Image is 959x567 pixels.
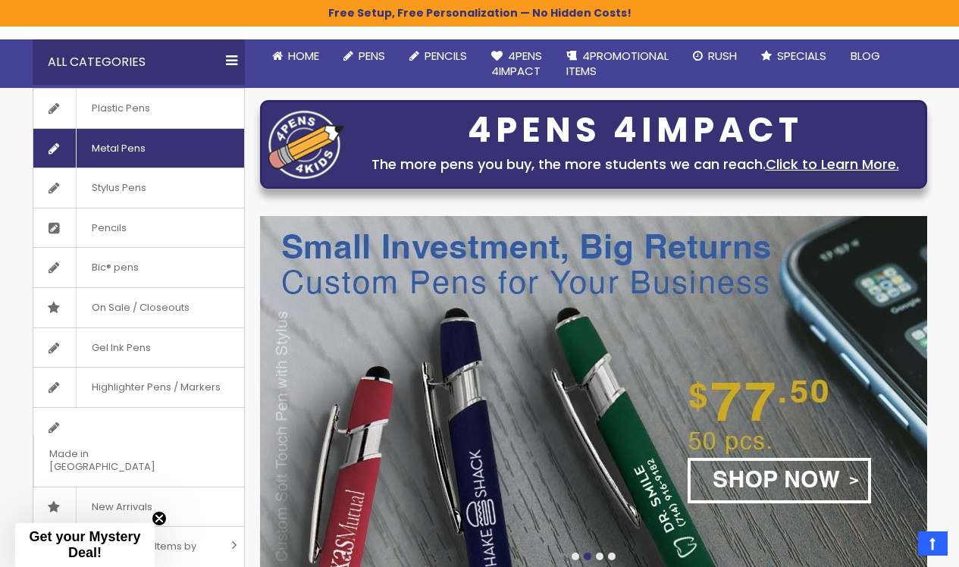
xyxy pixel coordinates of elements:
[352,114,919,146] div: 4PENS 4IMPACT
[33,129,244,168] a: Metal Pens
[749,39,838,73] a: Specials
[33,288,244,327] a: On Sale / Closeouts
[288,48,319,64] span: Home
[76,328,166,368] span: Gel Ink Pens
[681,39,749,73] a: Rush
[76,248,154,287] span: Bic® pens
[33,208,244,248] a: Pencils
[331,39,397,73] a: Pens
[838,39,892,73] a: Blog
[76,168,161,208] span: Stylus Pens
[33,368,244,407] a: Highlighter Pens / Markers
[33,408,244,487] a: Made in [GEOGRAPHIC_DATA]
[566,48,669,79] span: 4PROMOTIONAL ITEMS
[76,208,142,248] span: Pencils
[33,89,244,128] a: Plastic Pens
[76,368,236,407] span: Highlighter Pens / Markers
[777,48,826,64] span: Specials
[708,48,737,64] span: Rush
[851,48,880,64] span: Blog
[766,155,899,174] a: Click to Learn More.
[33,248,244,287] a: Bic® pens
[397,39,479,73] a: Pencils
[491,48,542,79] span: 4Pens 4impact
[76,129,161,168] span: Metal Pens
[359,48,385,64] span: Pens
[260,39,331,73] a: Home
[33,168,244,208] a: Stylus Pens
[268,110,344,179] img: four_pen_logo.png
[33,39,245,85] div: All Categories
[352,154,919,175] div: The more pens you buy, the more students we can reach.
[76,288,205,327] span: On Sale / Closeouts
[152,511,167,526] button: Close teaser
[76,89,165,128] span: Plastic Pens
[33,328,244,368] a: Gel Ink Pens
[15,523,155,567] div: Get your Mystery Deal!Close teaser
[29,529,140,560] span: Get your Mystery Deal!
[425,48,467,64] span: Pencils
[33,434,206,487] span: Made in [GEOGRAPHIC_DATA]
[554,39,681,89] a: 4PROMOTIONALITEMS
[33,487,244,527] a: New Arrivals
[76,487,168,527] span: New Arrivals
[918,531,948,556] a: Top
[479,39,554,89] a: 4Pens4impact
